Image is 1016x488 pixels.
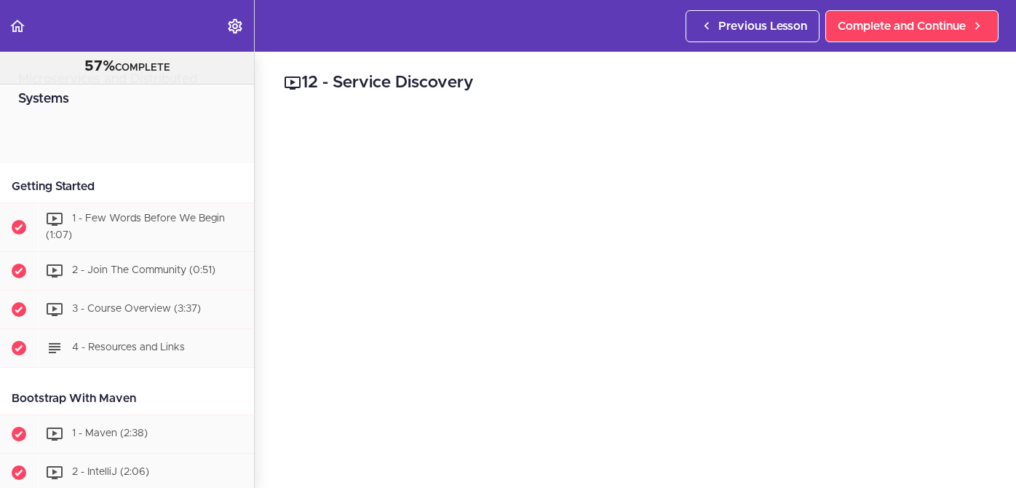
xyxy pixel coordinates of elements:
[18,58,236,76] div: COMPLETE
[686,10,819,42] a: Previous Lesson
[84,59,115,74] span: 57%
[226,17,244,35] svg: Settings Menu
[72,265,215,275] span: 2 - Join The Community (0:51)
[284,71,987,95] h2: 12 - Service Discovery
[72,342,185,353] span: 4 - Resources and Links
[46,213,225,240] span: 1 - Few Words Before We Begin (1:07)
[72,467,149,477] span: 2 - IntelliJ (2:06)
[72,428,148,438] span: 1 - Maven (2:38)
[72,304,201,314] span: 3 - Course Overview (3:37)
[825,10,999,42] a: Complete and Continue
[9,17,26,35] svg: Back to course curriculum
[838,17,966,35] span: Complete and Continue
[718,17,807,35] span: Previous Lesson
